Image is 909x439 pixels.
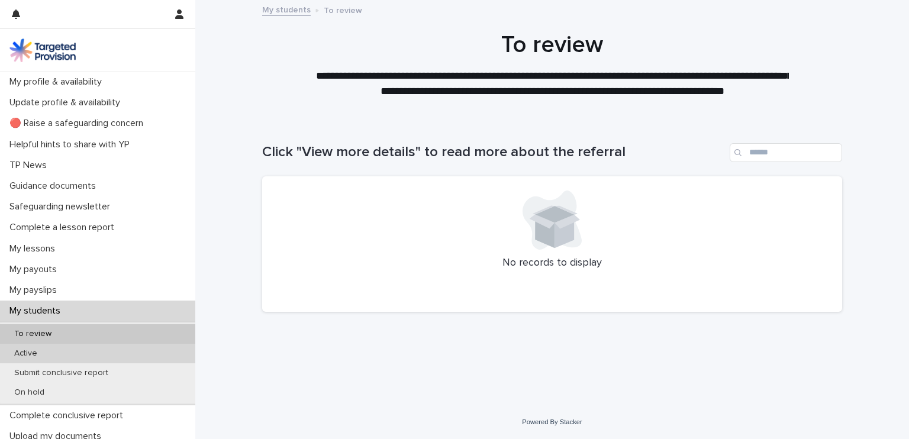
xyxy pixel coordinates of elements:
[262,2,311,16] a: My students
[5,329,61,339] p: To review
[5,139,139,150] p: Helpful hints to share with YP
[324,3,362,16] p: To review
[5,160,56,171] p: TP News
[5,201,120,212] p: Safeguarding newsletter
[5,410,133,421] p: Complete conclusive report
[5,222,124,233] p: Complete a lesson report
[5,97,130,108] p: Update profile & availability
[5,388,54,398] p: On hold
[5,118,153,129] p: 🔴 Raise a safeguarding concern
[276,257,828,270] p: No records to display
[5,285,66,296] p: My payslips
[262,31,842,59] h1: To review
[5,243,65,254] p: My lessons
[5,348,47,359] p: Active
[5,264,66,275] p: My payouts
[262,144,725,161] h1: Click "View more details" to read more about the referral
[5,180,105,192] p: Guidance documents
[5,305,70,317] p: My students
[5,368,118,378] p: Submit conclusive report
[5,76,111,88] p: My profile & availability
[730,143,842,162] input: Search
[9,38,76,62] img: M5nRWzHhSzIhMunXDL62
[522,418,582,425] a: Powered By Stacker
